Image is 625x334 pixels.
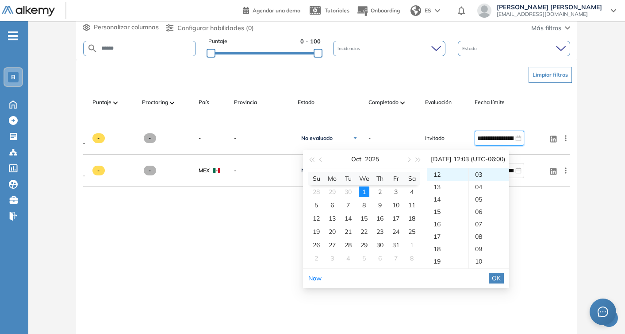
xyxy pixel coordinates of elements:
[208,37,227,46] span: Puntaje
[8,35,18,37] i: -
[308,172,324,185] th: Su
[340,198,356,212] td: 2025-10-07
[406,226,417,237] div: 25
[427,218,468,230] div: 16
[425,98,452,106] span: Evaluación
[375,240,385,250] div: 30
[388,238,404,252] td: 2025-10-31
[427,268,468,280] div: 20
[308,274,322,282] a: Now
[94,23,159,32] span: Personalizar columnas
[388,212,404,225] td: 2025-10-17
[388,185,404,198] td: 2025-10-03
[340,225,356,238] td: 2025-10-21
[489,273,504,284] button: OK
[406,253,417,264] div: 8
[356,172,372,185] th: We
[311,186,322,197] div: 28
[351,150,361,168] button: Oct
[243,4,300,15] a: Agendar una demo
[356,198,372,212] td: 2025-10-08
[469,268,510,280] div: 11
[529,67,572,83] button: Limpiar filtros
[213,168,220,173] img: MEX
[598,307,608,317] span: message
[343,186,353,197] div: 30
[371,7,400,14] span: Onboarding
[324,172,340,185] th: Mo
[301,135,333,142] span: No evaluado
[388,225,404,238] td: 2025-10-24
[298,98,314,106] span: Estado
[308,198,324,212] td: 2025-10-05
[87,43,98,54] img: SEARCH_ALT
[469,218,510,230] div: 07
[356,238,372,252] td: 2025-10-29
[343,240,353,250] div: 28
[311,240,322,250] div: 26
[391,200,401,210] div: 10
[340,238,356,252] td: 2025-10-28
[458,41,570,56] div: Estado
[462,45,479,52] span: Estado
[359,226,369,237] div: 22
[404,185,420,198] td: 2025-10-04
[311,226,322,237] div: 19
[324,185,340,198] td: 2025-09-29
[375,213,385,224] div: 16
[199,134,201,142] span: -
[327,226,337,237] div: 20
[356,252,372,265] td: 2025-11-05
[340,252,356,265] td: 2025-11-04
[492,273,501,283] span: OK
[199,98,209,106] span: País
[2,6,55,17] img: Logo
[327,200,337,210] div: 6
[340,185,356,198] td: 2025-09-30
[391,186,401,197] div: 3
[375,200,385,210] div: 9
[234,167,291,175] span: -
[308,225,324,238] td: 2025-10-19
[410,5,421,16] img: world
[404,225,420,238] td: 2025-10-25
[431,150,506,168] div: [DATE] 12:03 (UTC-06:00)
[308,238,324,252] td: 2025-10-26
[372,252,388,265] td: 2025-11-06
[324,212,340,225] td: 2025-10-13
[327,213,337,224] div: 13
[375,226,385,237] div: 23
[113,101,118,104] img: [missing "en.ARROW_ALT" translation]
[427,206,468,218] div: 15
[311,253,322,264] div: 2
[234,134,291,142] span: -
[359,186,369,197] div: 1
[340,212,356,225] td: 2025-10-14
[435,9,440,12] img: arrow
[375,253,385,264] div: 6
[11,74,15,81] span: B
[311,200,322,210] div: 5
[427,168,468,181] div: 12
[368,98,399,106] span: Completado
[333,41,445,56] div: Incidencias
[391,253,401,264] div: 7
[404,198,420,212] td: 2025-10-11
[469,255,510,268] div: 10
[404,172,420,185] th: Sa
[404,238,420,252] td: 2025-11-01
[92,133,105,143] span: -
[497,4,602,11] span: [PERSON_NAME] [PERSON_NAME]
[475,98,505,106] span: Fecha límite
[353,136,358,141] img: Ícono de flecha
[343,253,353,264] div: 4
[234,98,257,106] span: Provincia
[469,168,510,181] div: 03
[372,172,388,185] th: Th
[425,134,445,142] span: Invitado
[92,166,105,175] span: -
[340,172,356,185] th: Tu
[531,23,570,33] button: Más filtros
[531,23,561,33] span: Más filtros
[388,198,404,212] td: 2025-10-10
